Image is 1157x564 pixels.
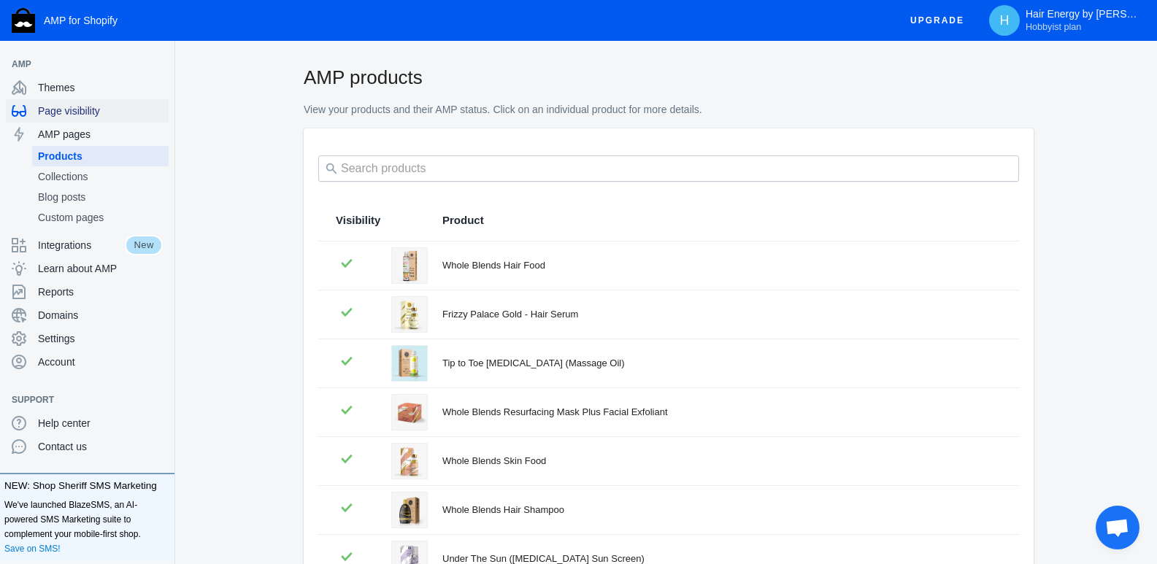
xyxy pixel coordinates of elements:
[997,13,1012,28] span: H
[38,238,125,252] span: Integrations
[6,435,169,458] a: Contact us
[392,395,427,430] img: ResurfacingMaskBox.jpg
[304,103,1034,117] p: View your products and their AMP status. Click on an individual product for more details.
[910,7,964,34] span: Upgrade
[32,187,169,207] a: Blog posts
[392,444,427,479] img: SkinFoodSerumBottle_Box.jpg
[38,331,163,346] span: Settings
[38,80,163,95] span: Themes
[38,169,163,184] span: Collections
[442,503,1002,517] div: Whole Blends Hair Shampoo
[38,210,163,225] span: Custom pages
[148,397,172,403] button: Add a sales channel
[6,233,169,257] a: IntegrationsNew
[32,146,169,166] a: Products
[392,492,427,528] img: WholeBlendHairShampooBottle_Box.jpg
[38,149,163,163] span: Products
[442,405,1002,420] div: Whole Blends Resurfacing Mask Plus Facial Exfoliant
[38,285,163,299] span: Reports
[899,7,976,34] button: Upgrade
[304,64,1034,90] h2: AMP products
[38,190,163,204] span: Blog posts
[6,99,169,123] a: Page visibility
[6,350,169,374] a: Account
[1026,8,1142,33] p: Hair Energy by [PERSON_NAME]
[392,248,427,283] img: HairFoodBottle_Box.jpg
[1026,21,1081,33] span: Hobbyist plan
[6,123,169,146] a: AMP pages
[38,127,163,142] span: AMP pages
[442,356,1002,371] div: Tip to Toe [MEDICAL_DATA] (Massage Oil)
[392,297,427,332] img: FrizzyPalaceSerumBottle_Box.jpg
[125,235,163,255] span: New
[392,346,427,381] img: BabOilTipTop.jpg
[6,304,169,327] a: Domains
[148,61,172,67] button: Add a sales channel
[32,207,169,228] a: Custom pages
[1096,506,1139,549] div: Open chat
[6,257,169,280] a: Learn about AMP
[12,8,35,33] img: Shop Sheriff Logo
[38,439,163,454] span: Contact us
[442,213,484,228] span: Product
[38,104,163,118] span: Page visibility
[38,355,163,369] span: Account
[12,393,148,407] span: Support
[44,15,118,26] span: AMP for Shopify
[442,307,1002,322] div: Frizzy Palace Gold - Hair Serum
[6,280,169,304] a: Reports
[318,155,1019,182] input: Search products
[6,76,169,99] a: Themes
[38,416,163,430] span: Help center
[38,308,163,322] span: Domains
[12,57,148,72] span: AMP
[38,261,163,276] span: Learn about AMP
[336,213,380,228] span: Visibility
[442,258,1002,273] div: Whole Blends Hair Food
[6,327,169,350] a: Settings
[32,166,169,187] a: Collections
[4,541,61,556] a: Save on SMS!
[442,454,1002,468] div: Whole Blends Skin Food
